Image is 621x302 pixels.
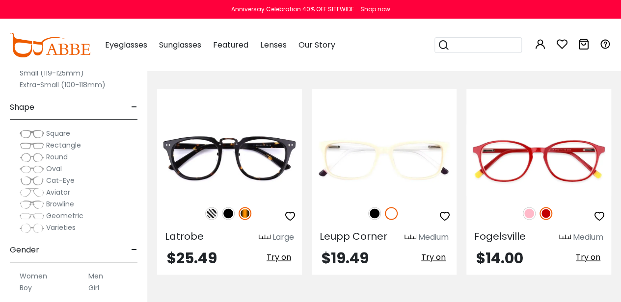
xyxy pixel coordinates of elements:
span: Try on [421,252,446,263]
img: Rectangle.png [20,141,44,151]
span: $25.49 [167,248,217,269]
img: Cat-Eye.png [20,176,44,186]
img: Aviator.png [20,188,44,198]
label: Men [88,270,103,282]
span: Fogelsville [474,229,526,243]
img: Browline.png [20,200,44,209]
img: Tortoise [239,207,251,220]
button: Try on [418,251,449,264]
span: Oval [46,164,62,174]
div: Anniversay Celebration 40% OFF SITEWIDE [231,5,354,14]
img: Pink [523,207,536,220]
span: Geometric [46,211,83,221]
img: Red [540,207,552,220]
span: Eyeglasses [105,39,147,50]
span: Shape [10,96,34,119]
img: Tortoise Latrobe - Acetate ,Adjust Nose Pads [157,124,302,196]
img: White Leupp Corner - Acetate ,Universal Bridge Fit [312,124,457,196]
div: Medium [573,231,603,243]
span: Try on [576,252,600,263]
span: Browline [46,199,74,209]
span: Latrobe [165,229,204,243]
button: Try on [573,251,603,264]
span: Round [46,152,68,162]
img: Black [368,207,381,220]
span: Featured [213,39,248,50]
span: Cat-Eye [46,176,75,185]
label: Girl [88,282,99,294]
img: Varieties.png [20,223,44,233]
img: Geometric.png [20,211,44,221]
img: size ruler [559,234,571,241]
div: Large [272,231,294,243]
div: Medium [418,231,449,243]
img: White [385,207,398,220]
span: Aviator [46,187,70,197]
label: Small (119-125mm) [20,67,84,79]
label: Boy [20,282,32,294]
span: - [131,96,137,119]
span: Our Story [298,39,335,50]
img: Black [222,207,235,220]
img: Square.png [20,129,44,139]
label: Women [20,270,47,282]
label: Extra-Small (100-118mm) [20,79,106,91]
span: Leupp Corner [320,229,387,243]
button: Try on [264,251,294,264]
img: Oval.png [20,164,44,174]
span: $19.49 [322,248,369,269]
span: Varieties [46,223,76,232]
span: - [131,238,137,262]
img: Round.png [20,152,44,162]
img: Red Fogelsville - Acetate ,Universal Bridge Fit [466,124,611,196]
span: $14.00 [476,248,523,269]
img: size ruler [259,234,270,241]
span: Try on [267,252,291,263]
span: Sunglasses [159,39,201,50]
span: Lenses [260,39,286,50]
div: Shop now [360,5,390,14]
img: Pattern [205,207,218,220]
span: Square [46,128,70,138]
span: Rectangle [46,140,81,150]
img: size ruler [405,234,416,241]
img: abbeglasses.com [10,33,90,57]
span: Gender [10,238,39,262]
a: Shop now [355,5,390,13]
